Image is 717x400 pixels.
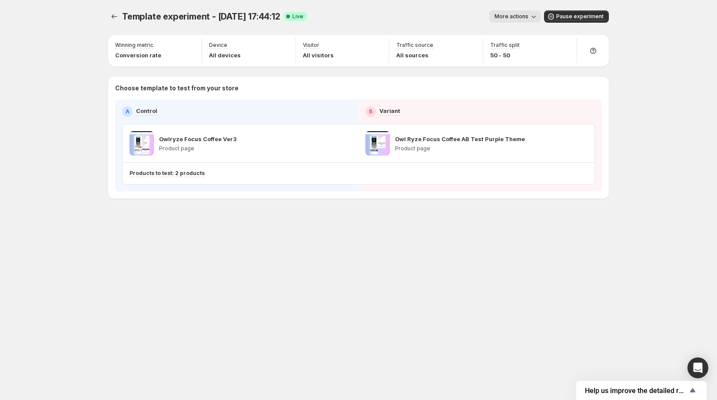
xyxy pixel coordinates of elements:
p: Product page [395,145,525,152]
button: More actions [489,10,541,23]
p: Control [136,106,157,115]
p: Products to test: 2 products [129,170,205,177]
p: All devices [209,51,241,60]
p: Owl Ryze Focus Coffee AB Test Purple Theme [395,135,525,143]
p: Traffic split [490,42,520,49]
p: Traffic source [396,42,433,49]
img: Owlryze Focus Coffee Ver3 [129,131,154,155]
p: All sources [396,51,433,60]
p: Conversion rate [115,51,161,60]
button: Experiments [108,10,120,23]
button: Show survey - Help us improve the detailed report for A/B campaigns [585,385,698,396]
p: Device [209,42,227,49]
div: Open Intercom Messenger [687,357,708,378]
span: Help us improve the detailed report for A/B campaigns [585,387,687,395]
h2: A [126,108,129,115]
p: Choose template to test from your store [115,84,602,93]
span: More actions [495,13,528,20]
p: All visitors [303,51,334,60]
p: Owlryze Focus Coffee Ver3 [159,135,236,143]
p: Winning metric [115,42,153,49]
p: Product page [159,145,236,152]
img: Owl Ryze Focus Coffee AB Test Purple Theme [365,131,390,155]
p: 50 - 50 [490,51,520,60]
button: Pause experiment [544,10,609,23]
h2: B [369,108,372,115]
p: Visitor [303,42,319,49]
p: Variant [379,106,400,115]
span: Template experiment - [DATE] 17:44:12 [122,11,280,22]
span: Live [292,13,303,20]
span: Pause experiment [556,13,604,20]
